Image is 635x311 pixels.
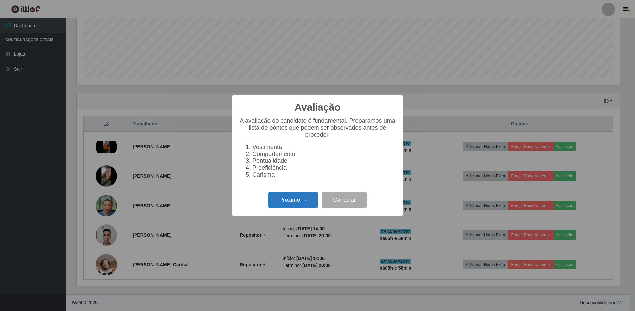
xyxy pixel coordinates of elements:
p: A avaliação do candidato é fundamental. Preparamos uma lista de pontos que podem ser observados a... [239,117,396,138]
h2: Avaliação [295,101,341,113]
button: Cancelar [322,192,367,208]
li: Comportamento [252,151,396,157]
button: Próximo → [268,192,318,208]
li: Vestimenta [252,144,396,151]
li: Proeficiência [252,164,396,171]
li: Pontualidade [252,157,396,164]
li: Carisma [252,171,396,178]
